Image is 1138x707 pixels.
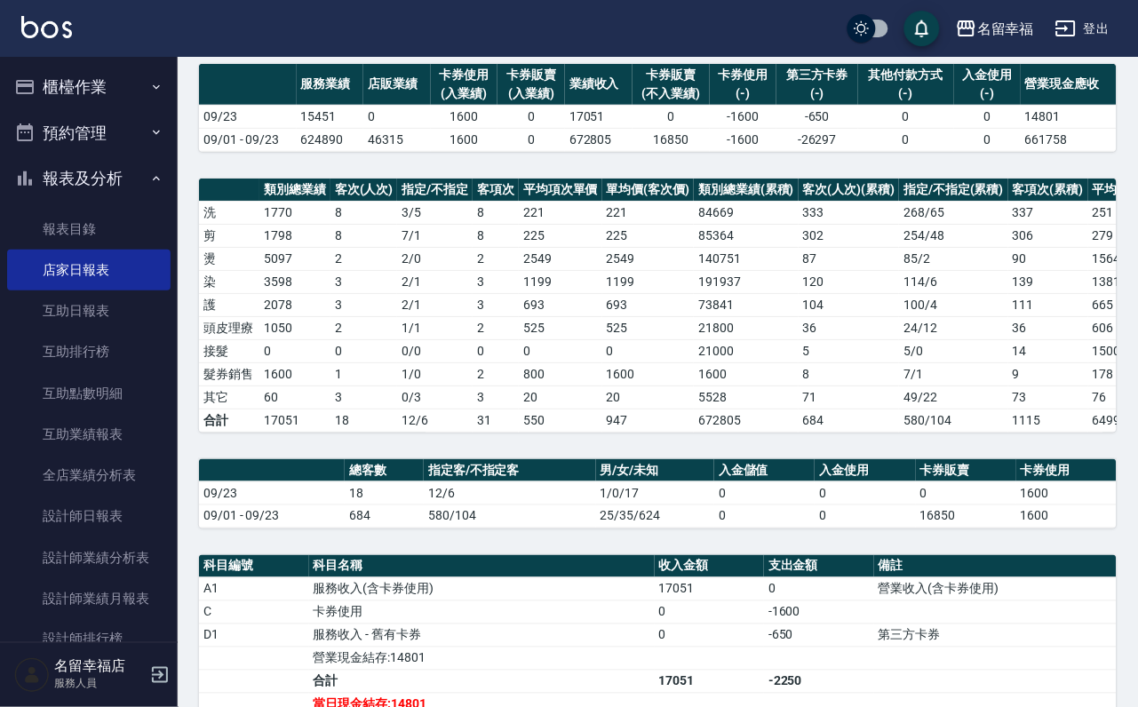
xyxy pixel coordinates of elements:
[309,624,655,647] td: 服務收入 - 舊有卡券
[899,293,1008,316] td: 100 / 4
[694,247,799,270] td: 140751
[1016,481,1117,504] td: 1600
[874,624,1117,647] td: 第三方卡券
[519,362,602,385] td: 800
[363,64,431,106] th: 店販業績
[473,316,519,339] td: 2
[473,224,519,247] td: 8
[899,201,1008,224] td: 268 / 65
[297,105,364,128] td: 15451
[694,409,799,432] td: 672805
[473,409,519,432] td: 31
[899,362,1008,385] td: 7 / 1
[694,362,799,385] td: 1600
[7,537,171,578] a: 設計師業績分析表
[363,128,431,151] td: 46315
[799,179,900,202] th: 客次(人次)(累積)
[863,66,950,84] div: 其他付款方式
[259,316,330,339] td: 1050
[7,290,171,331] a: 互助日報表
[519,179,602,202] th: 平均項次單價
[14,657,50,693] img: Person
[781,84,854,103] div: (-)
[199,624,309,647] td: D1
[297,64,364,106] th: 服務業績
[1016,459,1117,482] th: 卡券使用
[799,339,900,362] td: 5
[714,459,815,482] th: 入金儲值
[199,481,345,504] td: 09/23
[655,600,765,624] td: 0
[714,481,815,504] td: 0
[596,504,714,528] td: 25/35/624
[435,84,494,103] div: (入業績)
[602,339,695,362] td: 0
[1008,409,1088,432] td: 1115
[397,224,473,247] td: 7 / 1
[799,270,900,293] td: 120
[565,105,633,128] td: 17051
[345,504,424,528] td: 684
[7,209,171,250] a: 報表目錄
[435,66,494,84] div: 卡券使用
[473,247,519,270] td: 2
[497,105,565,128] td: 0
[637,84,705,103] div: (不入業績)
[1008,339,1088,362] td: 14
[899,179,1008,202] th: 指定/不指定(累積)
[199,105,297,128] td: 09/23
[1008,362,1088,385] td: 9
[899,339,1008,362] td: 5 / 0
[954,105,1022,128] td: 0
[424,504,596,528] td: 580/104
[519,247,602,270] td: 2549
[633,105,710,128] td: 0
[602,362,695,385] td: 1600
[1008,224,1088,247] td: 306
[655,577,765,600] td: 17051
[199,270,259,293] td: 染
[899,385,1008,409] td: 49 / 22
[7,250,171,290] a: 店家日報表
[330,316,398,339] td: 2
[815,459,915,482] th: 入金使用
[1008,179,1088,202] th: 客項次(累積)
[199,385,259,409] td: 其它
[899,224,1008,247] td: 254 / 48
[199,247,259,270] td: 燙
[199,504,345,528] td: 09/01 - 09/23
[199,555,309,578] th: 科目編號
[330,201,398,224] td: 8
[694,385,799,409] td: 5528
[309,555,655,578] th: 科目名稱
[473,339,519,362] td: 0
[694,316,799,339] td: 21800
[54,658,145,676] h5: 名留幸福店
[519,293,602,316] td: 693
[424,459,596,482] th: 指定客/不指定客
[602,385,695,409] td: 20
[473,270,519,293] td: 3
[602,201,695,224] td: 221
[397,385,473,409] td: 0 / 3
[714,504,815,528] td: 0
[7,64,171,110] button: 櫃檯作業
[959,84,1017,103] div: (-)
[502,66,561,84] div: 卡券販賣
[602,409,695,432] td: 947
[799,316,900,339] td: 36
[899,247,1008,270] td: 85 / 2
[431,105,498,128] td: 1600
[1008,293,1088,316] td: 111
[199,459,1117,528] table: a dense table
[199,128,297,151] td: 09/01 - 09/23
[694,201,799,224] td: 84669
[949,11,1041,47] button: 名留幸福
[1021,105,1117,128] td: 14801
[874,555,1117,578] th: 備註
[710,105,777,128] td: -1600
[519,270,602,293] td: 1199
[954,128,1022,151] td: 0
[199,600,309,624] td: C
[799,247,900,270] td: 87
